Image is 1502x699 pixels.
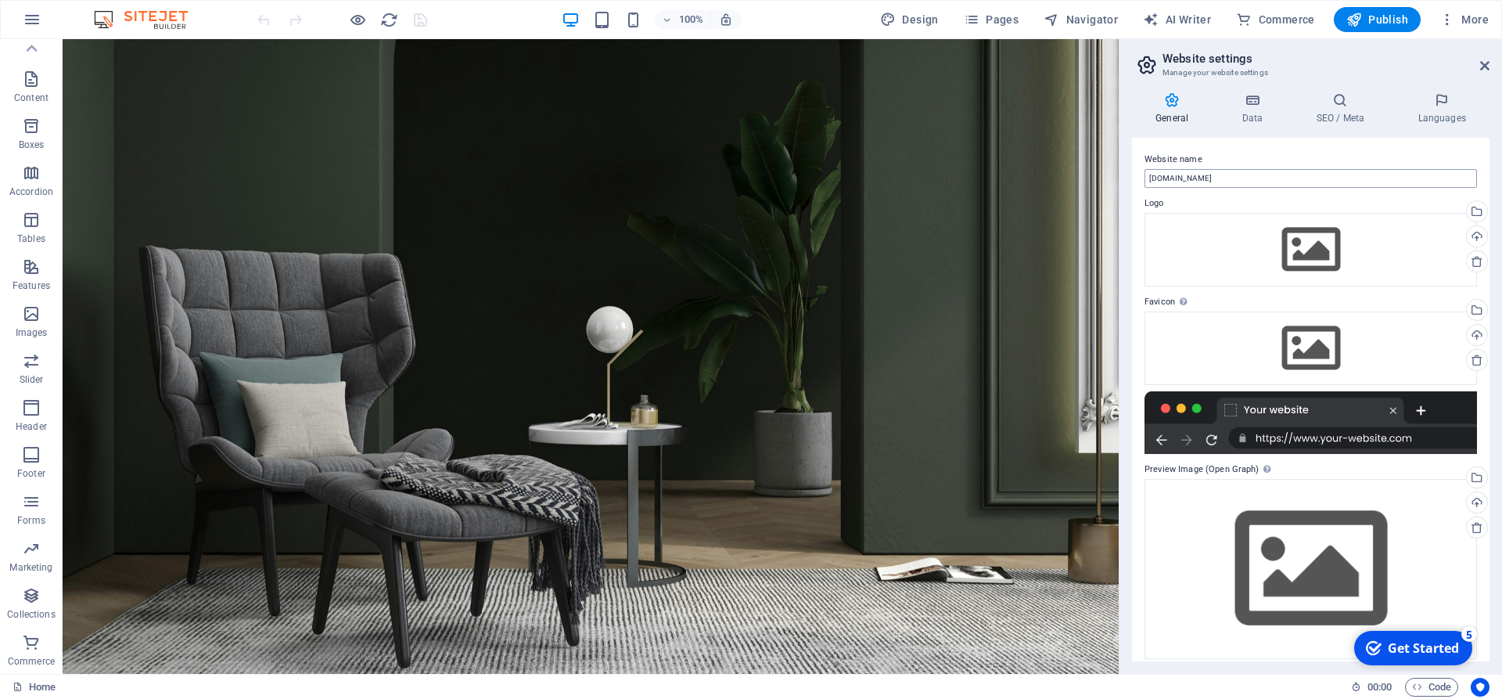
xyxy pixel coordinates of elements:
[1218,92,1292,125] h4: Data
[7,608,55,621] p: Collections
[1144,479,1477,658] div: Select files from the file manager, stock photos, or upload file(s)
[1144,293,1477,312] label: Favicon
[958,7,1025,32] button: Pages
[17,467,45,480] p: Footer
[13,678,56,697] a: Click to cancel selection. Double-click to open Pages
[1405,678,1458,697] button: Code
[655,10,710,29] button: 100%
[1433,7,1495,32] button: More
[1236,12,1315,27] span: Commerce
[1144,460,1477,479] label: Preview Image (Open Graph)
[9,561,52,574] p: Marketing
[1292,92,1394,125] h4: SEO / Meta
[1144,150,1477,169] label: Website name
[1144,194,1477,213] label: Logo
[1037,7,1124,32] button: Navigator
[1143,12,1211,27] span: AI Writer
[964,12,1019,27] span: Pages
[20,373,44,386] p: Slider
[1162,66,1458,80] h3: Manage your website settings
[17,514,45,527] p: Forms
[17,232,45,245] p: Tables
[1044,12,1118,27] span: Navigator
[379,10,398,29] button: reload
[1334,7,1421,32] button: Publish
[90,10,207,29] img: Editor Logo
[14,92,49,104] p: Content
[1439,12,1489,27] span: More
[719,13,733,27] i: On resize automatically adjust zoom level to fit chosen device.
[42,15,113,32] div: Get Started
[380,11,398,29] i: Reload page
[1162,52,1489,66] h2: Website settings
[1144,213,1477,286] div: Select files from the file manager, stock photos, or upload file(s)
[1412,678,1451,697] span: Code
[1144,169,1477,188] input: Name...
[1367,678,1392,697] span: 00 00
[16,326,48,339] p: Images
[8,655,55,668] p: Commerce
[874,7,945,32] button: Design
[19,139,45,151] p: Boxes
[874,7,945,32] div: Design (Ctrl+Alt+Y)
[1144,312,1477,385] div: Select files from the file manager, stock photos, or upload file(s)
[16,420,47,433] p: Header
[1230,7,1321,32] button: Commerce
[1132,92,1218,125] h4: General
[1471,678,1489,697] button: Usercentrics
[9,186,53,198] p: Accordion
[1378,681,1381,693] span: :
[880,12,939,27] span: Design
[116,2,131,17] div: 5
[1394,92,1489,125] h4: Languages
[1137,7,1217,32] button: AI Writer
[1346,12,1408,27] span: Publish
[9,6,127,41] div: Get Started 5 items remaining, 0% complete
[1351,678,1392,697] h6: Session time
[13,279,50,292] p: Features
[678,10,703,29] h6: 100%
